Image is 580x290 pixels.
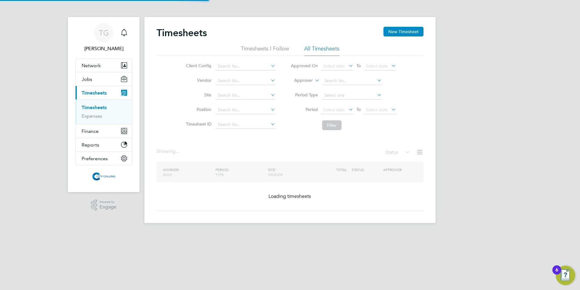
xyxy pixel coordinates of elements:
li: All Timesheets [304,45,339,56]
label: Site [184,92,211,98]
div: Showing [157,148,180,155]
div: 6 [555,270,558,278]
a: Timesheets [82,105,107,110]
button: Finance [76,124,132,138]
a: Powered byEngage [91,199,117,211]
button: Network [76,59,132,72]
span: Reports [82,142,99,148]
span: Select date [366,63,388,69]
span: Network [82,63,101,68]
label: Period [291,107,318,112]
button: New Timesheet [383,27,423,36]
a: Expenses [82,113,102,119]
h2: Timesheets [157,27,207,39]
label: Approver [285,78,313,84]
label: Approved On [291,63,318,68]
a: TG[PERSON_NAME] [75,23,132,52]
input: Select one [322,91,382,100]
input: Search for... [322,77,382,85]
li: Timesheets I Follow [241,45,289,56]
div: Timesheets [76,99,132,124]
span: Jobs [82,76,92,82]
button: Preferences [76,152,132,165]
button: Timesheets [76,86,132,99]
button: Jobs [76,72,132,86]
span: Timesheets [82,90,107,96]
span: Finance [82,128,99,134]
img: citycalling-logo-retina.png [91,171,117,181]
button: Filter [322,120,342,130]
div: Status [385,148,411,157]
span: Powered by [99,199,116,205]
label: Timesheet ID [184,121,211,127]
span: Preferences [82,156,108,161]
input: Search for... [216,91,275,100]
span: Toby Gibbs [75,45,132,52]
span: Select date [323,107,345,112]
span: Select date [323,63,345,69]
button: Open Resource Center, 6 new notifications [556,266,575,285]
a: Go to home page [75,171,132,181]
span: Select date [366,107,388,112]
label: Client Config [184,63,211,68]
input: Search for... [216,106,275,114]
label: Period Type [291,92,318,98]
label: Vendor [184,78,211,83]
input: Search for... [216,62,275,71]
button: Reports [76,138,132,151]
input: Search for... [216,77,275,85]
span: ... [175,148,179,154]
input: Search for... [216,120,275,129]
span: TG [99,29,109,37]
span: Engage [99,205,116,210]
span: To [355,105,362,113]
label: Position [184,107,211,112]
span: To [355,62,362,70]
nav: Main navigation [68,17,140,192]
